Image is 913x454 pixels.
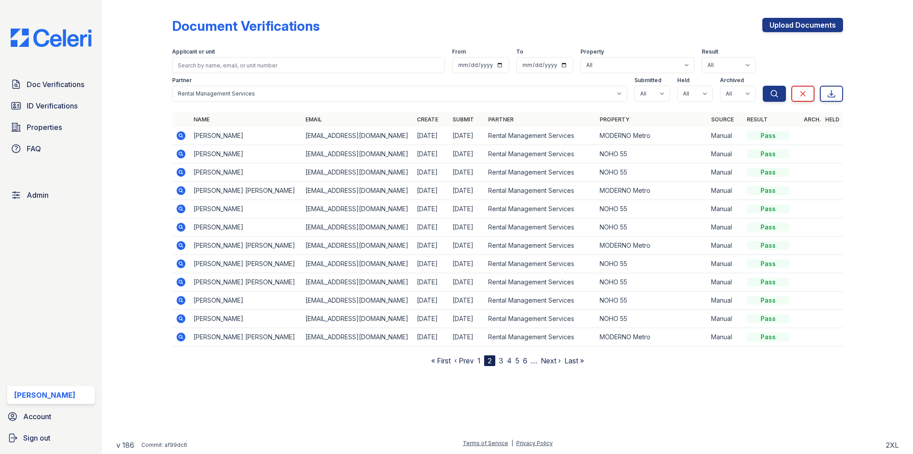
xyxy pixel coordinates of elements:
div: Pass [747,204,790,213]
a: Property [600,116,629,123]
td: MODERNO Metro [596,328,707,346]
td: [DATE] [413,200,449,218]
a: FAQ [7,140,95,158]
span: Doc Verifications [27,79,84,90]
td: [DATE] [449,145,485,163]
a: Submit [452,116,474,123]
a: Email [305,116,322,123]
td: [PERSON_NAME] [190,163,301,182]
img: CE_Logo_Blue-a8612792a0a2168367f1c8372b55b34899dd931a85d93a1a3d3e32e68fde9ad4.png [4,29,99,47]
td: Rental Management Services [485,237,596,255]
a: Doc Verifications [7,75,95,93]
td: [DATE] [449,182,485,200]
td: NOHO 55 [596,292,707,310]
td: [DATE] [413,310,449,328]
span: ID Verifications [27,100,78,111]
td: [EMAIL_ADDRESS][DOMAIN_NAME] [302,255,413,273]
div: Pass [747,223,790,232]
td: Rental Management Services [485,292,596,310]
a: Sign out [4,429,99,447]
a: Last » [564,356,584,365]
a: Properties [7,118,95,136]
a: Next › [541,356,561,365]
a: Privacy Policy [516,440,553,446]
label: Property [580,48,604,55]
div: Pass [747,150,790,158]
span: Admin [27,190,49,200]
td: [PERSON_NAME] [190,310,301,328]
td: NOHO 55 [596,310,707,328]
td: Rental Management Services [485,145,596,163]
td: [DATE] [449,310,485,328]
a: v 186 [116,440,134,450]
label: Result [702,48,718,55]
td: [DATE] [449,200,485,218]
td: [DATE] [449,237,485,255]
td: Manual [707,200,743,218]
td: [PERSON_NAME] [PERSON_NAME] [190,182,301,200]
td: [DATE] [413,182,449,200]
td: [DATE] [413,127,449,145]
a: Admin [7,186,95,204]
span: … [531,355,537,366]
div: Commit: af99dc6 [141,442,187,449]
div: Pass [747,168,790,177]
td: [PERSON_NAME] [190,127,301,145]
a: 3 [499,356,503,365]
a: Held [825,116,839,123]
td: Rental Management Services [485,328,596,346]
label: To [516,48,523,55]
td: [DATE] [413,145,449,163]
td: Rental Management Services [485,163,596,182]
td: NOHO 55 [596,145,707,163]
td: Manual [707,145,743,163]
a: Arch. [804,116,821,123]
td: [DATE] [449,292,485,310]
td: [EMAIL_ADDRESS][DOMAIN_NAME] [302,273,413,292]
a: 1 [477,356,481,365]
div: Pass [747,241,790,250]
td: [DATE] [413,328,449,346]
td: Rental Management Services [485,273,596,292]
td: Rental Management Services [485,255,596,273]
span: Account [23,411,51,422]
div: Pass [747,131,790,140]
td: [PERSON_NAME] [PERSON_NAME] [190,237,301,255]
label: Held [677,77,690,84]
label: Applicant or unit [172,48,215,55]
a: Partner [488,116,514,123]
td: [DATE] [449,273,485,292]
td: [PERSON_NAME] [190,200,301,218]
a: ID Verifications [7,97,95,115]
td: [DATE] [413,292,449,310]
td: [EMAIL_ADDRESS][DOMAIN_NAME] [302,145,413,163]
td: Manual [707,182,743,200]
div: 2 [484,355,495,366]
span: FAQ [27,143,41,154]
td: [DATE] [413,218,449,237]
div: Pass [747,296,790,305]
a: 6 [523,356,527,365]
div: 2XL [886,440,899,450]
td: [PERSON_NAME] [190,292,301,310]
td: [DATE] [449,127,485,145]
td: [PERSON_NAME] [190,145,301,163]
td: NOHO 55 [596,255,707,273]
a: Name [193,116,210,123]
td: [EMAIL_ADDRESS][DOMAIN_NAME] [302,200,413,218]
td: [EMAIL_ADDRESS][DOMAIN_NAME] [302,310,413,328]
td: Rental Management Services [485,218,596,237]
td: [PERSON_NAME] [PERSON_NAME] [190,328,301,346]
td: [EMAIL_ADDRESS][DOMAIN_NAME] [302,127,413,145]
td: [PERSON_NAME] [PERSON_NAME] [190,255,301,273]
td: Manual [707,127,743,145]
td: Manual [707,163,743,182]
td: Manual [707,255,743,273]
div: | [511,440,513,446]
td: [PERSON_NAME] [PERSON_NAME] [190,273,301,292]
label: Submitted [634,77,662,84]
td: [EMAIL_ADDRESS][DOMAIN_NAME] [302,163,413,182]
td: [PERSON_NAME] [190,218,301,237]
td: [DATE] [413,237,449,255]
td: [DATE] [413,163,449,182]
